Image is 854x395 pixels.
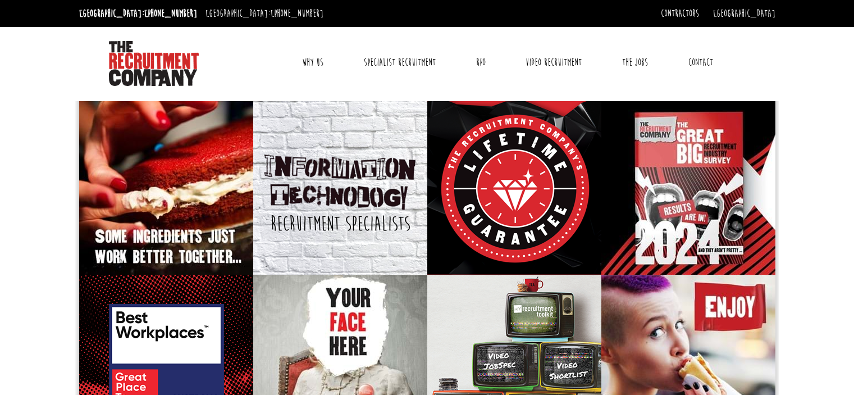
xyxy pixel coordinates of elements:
a: Specialist Recruitment [355,48,444,76]
a: [PHONE_NUMBER] [144,7,197,20]
li: [GEOGRAPHIC_DATA]: [203,4,326,22]
a: [GEOGRAPHIC_DATA] [713,7,775,20]
a: Contractors [661,7,699,20]
img: The Recruitment Company [109,41,199,86]
a: The Jobs [614,48,656,76]
a: [PHONE_NUMBER] [271,7,323,20]
a: Contact [680,48,721,76]
a: Video Recruitment [517,48,590,76]
a: RPO [468,48,494,76]
a: Why Us [294,48,332,76]
li: [GEOGRAPHIC_DATA]: [76,4,200,22]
